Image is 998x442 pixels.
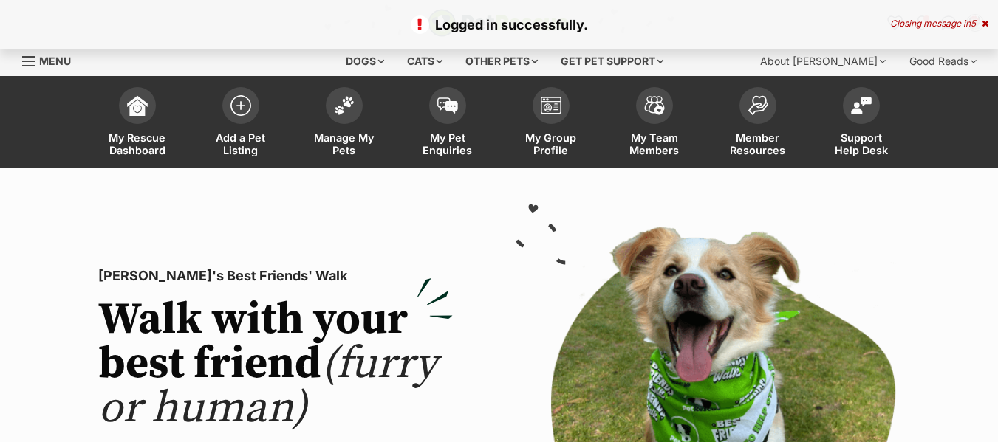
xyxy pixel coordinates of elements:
p: [PERSON_NAME]'s Best Friends' Walk [98,266,453,286]
span: (furry or human) [98,336,437,436]
a: My Rescue Dashboard [86,80,189,168]
img: add-pet-listing-icon-0afa8454b4691262ce3f59096e99ab1cd57d4a30225e0717b998d2c9b9846f56.svg [230,95,251,116]
img: pet-enquiries-icon-7e3ad2cf08bfb03b45e93fb7055b45f3efa6380592205ae92323e6603595dc1f.svg [437,97,458,114]
a: Support Help Desk [810,80,913,168]
a: Menu [22,46,81,73]
a: Manage My Pets [293,80,396,168]
img: member-resources-icon-8e73f808a243e03378d46382f2149f9095a855e16c252ad45f914b54edf8863c.svg [748,95,768,115]
img: group-profile-icon-3fa3cf56718a62981997c0bc7e787c4b2cf8bcc04b72c1350f741eb67cf2f40e.svg [541,97,561,114]
div: Cats [397,46,453,76]
span: My Group Profile [518,131,584,156]
span: My Pet Enquiries [414,131,481,156]
div: Dogs [335,46,394,76]
span: My Team Members [621,131,688,156]
a: My Pet Enquiries [396,80,499,168]
div: About [PERSON_NAME] [750,46,896,76]
span: Member Resources [725,131,791,156]
a: My Team Members [603,80,706,168]
span: Menu [39,55,71,67]
span: My Rescue Dashboard [104,131,171,156]
span: Manage My Pets [311,131,377,156]
span: Add a Pet Listing [208,131,274,156]
a: My Group Profile [499,80,603,168]
div: Get pet support [550,46,674,76]
div: Other pets [455,46,548,76]
h2: Walk with your best friend [98,298,453,431]
img: manage-my-pets-icon-02211641906a0b7f246fdf0571729dbe1e7629f14944591b6c1af311fb30b64b.svg [334,96,355,115]
div: Good Reads [899,46,987,76]
img: team-members-icon-5396bd8760b3fe7c0b43da4ab00e1e3bb1a5d9ba89233759b79545d2d3fc5d0d.svg [644,96,665,115]
a: Member Resources [706,80,810,168]
img: help-desk-icon-fdf02630f3aa405de69fd3d07c3f3aa587a6932b1a1747fa1d2bba05be0121f9.svg [851,97,872,114]
a: Add a Pet Listing [189,80,293,168]
span: Support Help Desk [828,131,895,156]
img: dashboard-icon-eb2f2d2d3e046f16d808141f083e7271f6b2e854fb5c12c21221c1fb7104beca.svg [127,95,148,116]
